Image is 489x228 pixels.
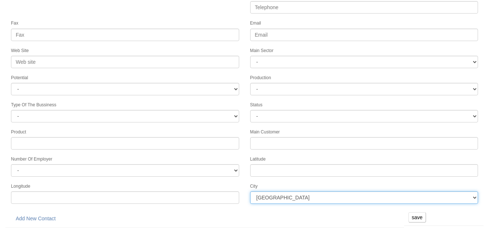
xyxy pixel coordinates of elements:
label: City [250,183,258,190]
input: save [408,212,426,223]
label: Status [250,102,263,108]
label: Main Sector [250,48,274,54]
input: Fax [11,29,239,41]
label: Product [11,129,26,135]
input: Email [250,29,478,41]
label: Fax [11,20,18,26]
label: Main Customer [250,129,280,135]
label: Production [250,75,271,81]
a: Add New Contact [11,212,60,225]
label: Number Of Employer [11,156,52,162]
input: Web site [11,56,239,68]
label: Longitude [11,183,30,190]
label: Latitude [250,156,266,162]
label: Potential [11,75,28,81]
input: Telephone [250,1,478,14]
label: Web Site [11,48,29,54]
label: Type Of The Bussiness [11,102,56,108]
label: Email [250,20,261,26]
